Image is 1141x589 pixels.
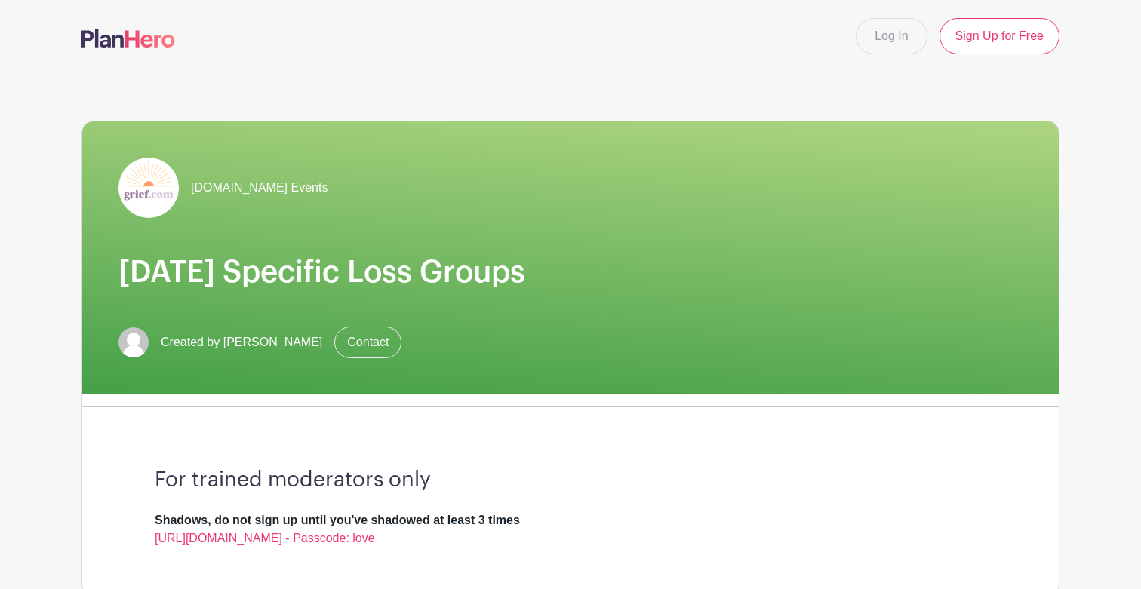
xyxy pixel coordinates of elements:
span: Created by [PERSON_NAME] [161,333,322,351]
img: default-ce2991bfa6775e67f084385cd625a349d9dcbb7a52a09fb2fda1e96e2d18dcdb.png [118,327,149,357]
h3: For trained moderators only [155,468,986,493]
a: [URL][DOMAIN_NAME] - Passcode: love [155,532,375,545]
a: Log In [856,18,927,54]
a: Contact [334,327,401,358]
img: logo-507f7623f17ff9eddc593b1ce0a138ce2505c220e1c5a4e2b4648c50719b7d32.svg [81,29,175,48]
h1: [DATE] Specific Loss Groups [118,254,1023,290]
img: grief-logo-planhero.png [118,158,179,218]
a: Sign Up for Free [940,18,1059,54]
span: [DOMAIN_NAME] Events [191,179,328,197]
strong: Shadows, do not sign up until you've shadowed at least 3 times [155,514,520,526]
